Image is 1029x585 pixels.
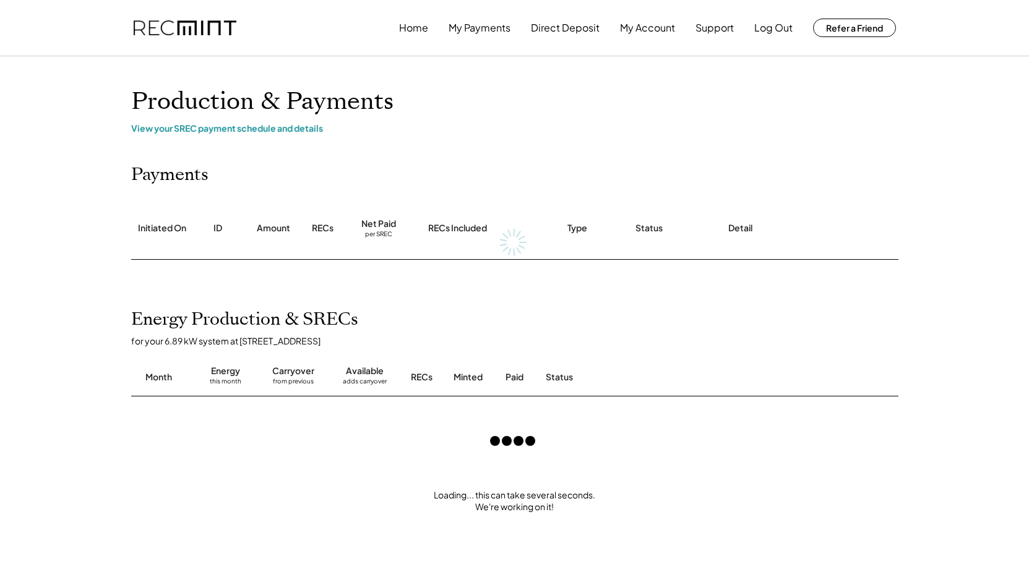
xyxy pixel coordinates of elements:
button: Refer a Friend [813,19,896,37]
div: Energy [211,365,240,377]
div: Paid [506,371,523,383]
button: My Payments [449,15,510,40]
div: adds carryover [343,377,387,390]
button: Direct Deposit [531,15,600,40]
div: this month [210,377,241,390]
div: Status [635,222,663,234]
div: Initiated On [138,222,186,234]
div: from previous [273,377,314,390]
div: Carryover [272,365,314,377]
div: Available [346,365,384,377]
div: RECs [411,371,433,383]
div: for your 6.89 kW system at [STREET_ADDRESS] [131,335,911,346]
button: Support [695,15,734,40]
button: Log Out [754,15,793,40]
div: RECs [312,222,334,234]
div: Status [546,371,756,383]
div: Loading... this can take several seconds. We're working on it! [119,489,911,513]
img: recmint-logotype%403x.png [134,20,236,36]
h2: Energy Production & SRECs [131,309,358,330]
div: per SREC [365,230,392,239]
div: Minted [454,371,483,383]
div: View your SREC payment schedule and details [131,122,898,134]
h2: Payments [131,164,209,186]
button: Home [399,15,428,40]
div: Net Paid [361,218,396,230]
div: Type [567,222,587,234]
div: Amount [257,222,290,234]
div: RECs Included [428,222,487,234]
div: Detail [728,222,752,234]
div: ID [213,222,222,234]
h1: Production & Payments [131,87,898,116]
div: Month [145,371,172,383]
button: My Account [620,15,675,40]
